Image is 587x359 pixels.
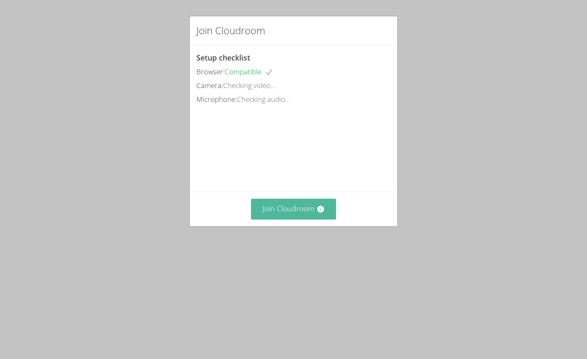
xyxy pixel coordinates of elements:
[196,53,250,63] span: Setup checklist
[196,23,265,38] h2: Join Cloudroom
[196,67,225,76] span: Browser:
[237,94,290,104] span: Checking audio...
[196,94,237,104] span: Microphone:
[196,81,223,90] span: Camera:
[223,81,276,90] span: Checking video...
[225,67,273,76] span: Compatible
[251,199,336,219] button: Join Cloudroom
